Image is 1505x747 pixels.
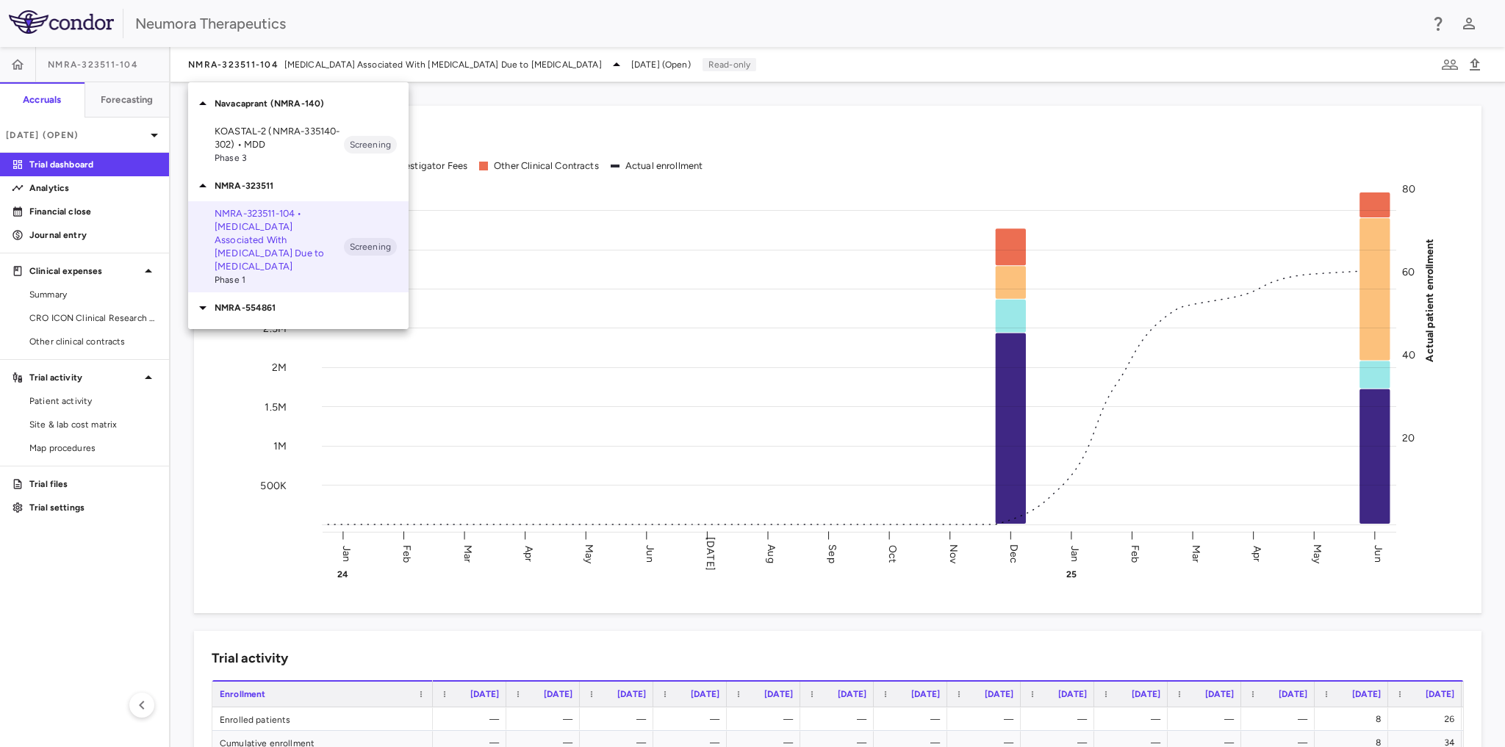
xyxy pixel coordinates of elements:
p: NMRA-554861 [215,301,409,314]
p: Navacaprant (NMRA-140) [215,97,409,110]
span: Screening [344,240,397,253]
p: NMRA-323511-104 • [MEDICAL_DATA] Associated With [MEDICAL_DATA] Due to [MEDICAL_DATA] [215,207,344,273]
span: Phase 1 [215,273,344,286]
div: NMRA-323511 [188,170,409,201]
div: Navacaprant (NMRA-140) [188,88,409,119]
span: Phase 3 [215,151,344,165]
p: KOASTAL-2 (NMRA-335140-302) • MDD [215,125,344,151]
div: KOASTAL-2 (NMRA-335140-302) • MDDPhase 3Screening [188,119,409,170]
span: Screening [344,138,397,151]
p: NMRA-323511 [215,179,409,192]
div: NMRA-323511-104 • [MEDICAL_DATA] Associated With [MEDICAL_DATA] Due to [MEDICAL_DATA]Phase 1Scree... [188,201,409,292]
div: NMRA-554861 [188,292,409,323]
